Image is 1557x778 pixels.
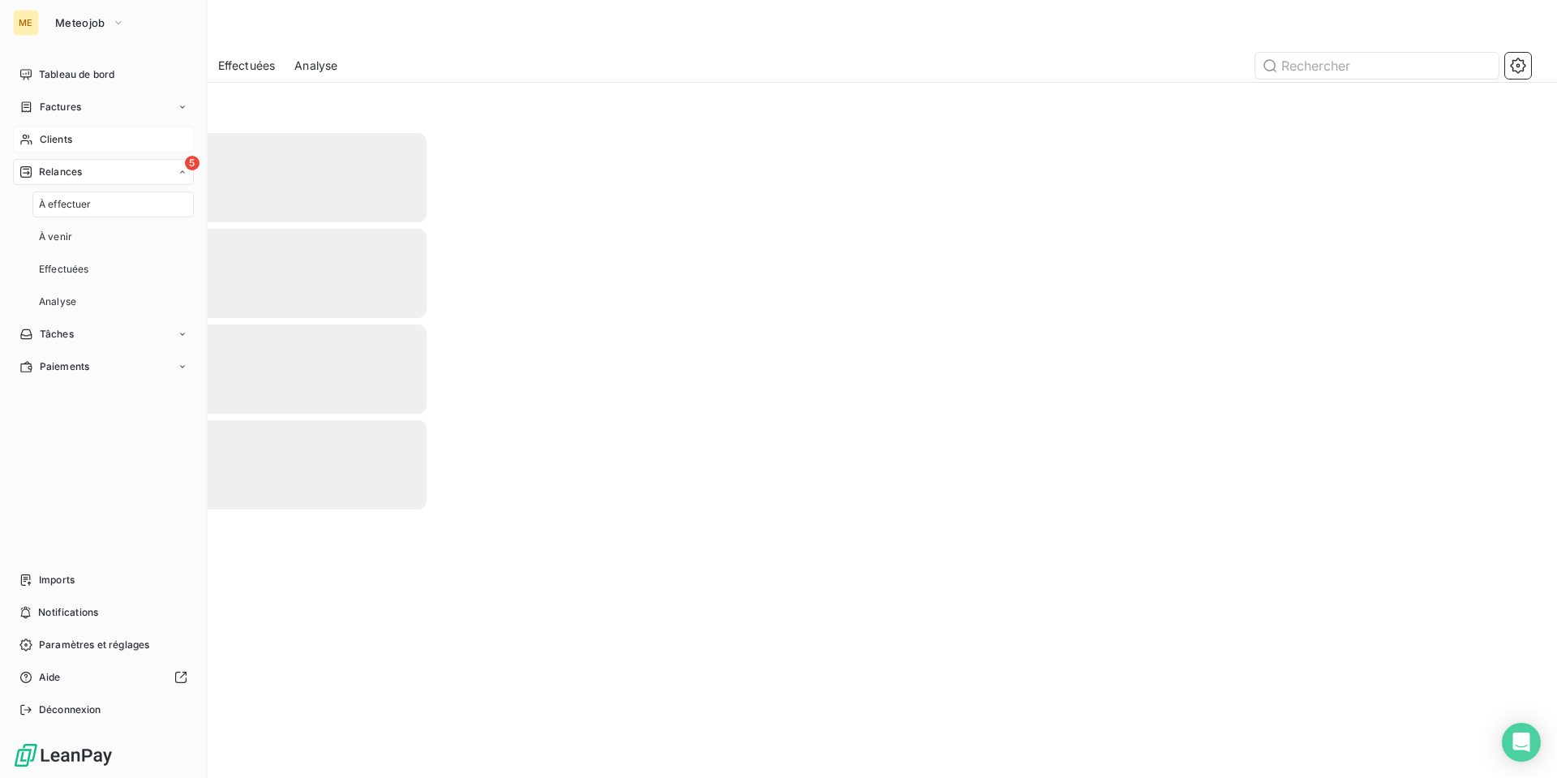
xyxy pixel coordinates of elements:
span: À venir [39,230,72,244]
span: Effectuées [218,58,276,74]
span: Tableau de bord [39,67,114,82]
span: Aide [39,670,61,685]
span: Imports [39,573,75,587]
input: Rechercher [1255,53,1499,79]
a: Aide [13,664,194,690]
span: Déconnexion [39,703,101,717]
div: ME [13,10,39,36]
span: Factures [40,100,81,114]
span: Effectuées [39,262,89,277]
span: Clients [40,132,72,147]
span: Paiements [40,359,89,374]
span: Analyse [294,58,337,74]
span: Meteojob [55,16,105,29]
span: Analyse [39,294,76,309]
span: 5 [185,156,199,170]
span: Paramètres et réglages [39,638,149,652]
span: Relances [39,165,82,179]
div: Open Intercom Messenger [1502,723,1541,762]
span: Notifications [38,605,98,620]
span: À effectuer [39,197,92,212]
img: Logo LeanPay [13,742,114,768]
span: Tâches [40,327,74,342]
